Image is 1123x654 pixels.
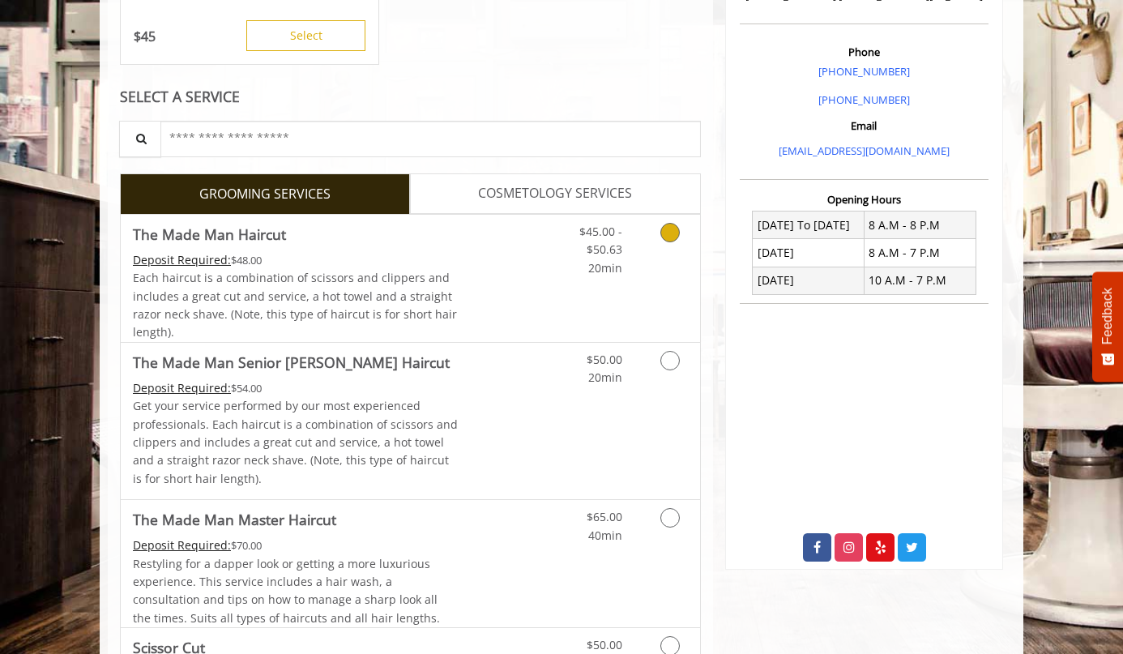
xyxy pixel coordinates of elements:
span: $65.00 [587,509,622,524]
span: COSMETOLOGY SERVICES [478,183,632,204]
span: This service needs some Advance to be paid before we block your appointment [133,537,231,553]
a: [PHONE_NUMBER] [818,64,910,79]
td: 8 A.M - 8 P.M [864,212,976,239]
td: 8 A.M - 7 P.M [864,239,976,267]
td: 10 A.M - 7 P.M [864,267,976,294]
div: $70.00 [133,536,459,554]
div: $48.00 [133,251,459,269]
h3: Opening Hours [740,194,988,205]
button: Service Search [119,121,161,157]
span: GROOMING SERVICES [199,184,331,205]
a: [PHONE_NUMBER] [818,92,910,107]
a: [EMAIL_ADDRESS][DOMAIN_NAME] [779,143,950,158]
span: $45.00 - $50.63 [579,224,622,257]
span: $50.00 [587,352,622,367]
span: This service needs some Advance to be paid before we block your appointment [133,380,231,395]
span: 20min [588,260,622,276]
td: [DATE] [753,239,865,267]
h3: Phone [744,46,984,58]
p: 45 [134,28,156,45]
span: This service needs some Advance to be paid before we block your appointment [133,252,231,267]
span: $ [134,28,141,45]
b: The Made Man Haircut [133,223,286,246]
span: 40min [588,528,622,543]
span: $50.00 [587,637,622,652]
p: Get your service performed by our most experienced professionals. Each haircut is a combination o... [133,397,459,488]
b: The Made Man Senior [PERSON_NAME] Haircut [133,351,450,374]
span: Restyling for a dapper look or getting a more luxurious experience. This service includes a hair ... [133,556,440,626]
div: SELECT A SERVICE [120,89,701,105]
b: The Made Man Master Haircut [133,508,336,531]
span: Each haircut is a combination of scissors and clippers and includes a great cut and service, a ho... [133,270,457,340]
span: 20min [588,370,622,385]
td: [DATE] [753,267,865,294]
button: Select [246,20,365,51]
div: $54.00 [133,379,459,397]
button: Feedback - Show survey [1092,271,1123,382]
td: [DATE] To [DATE] [753,212,865,239]
h3: Email [744,120,984,131]
span: Feedback [1100,288,1115,344]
